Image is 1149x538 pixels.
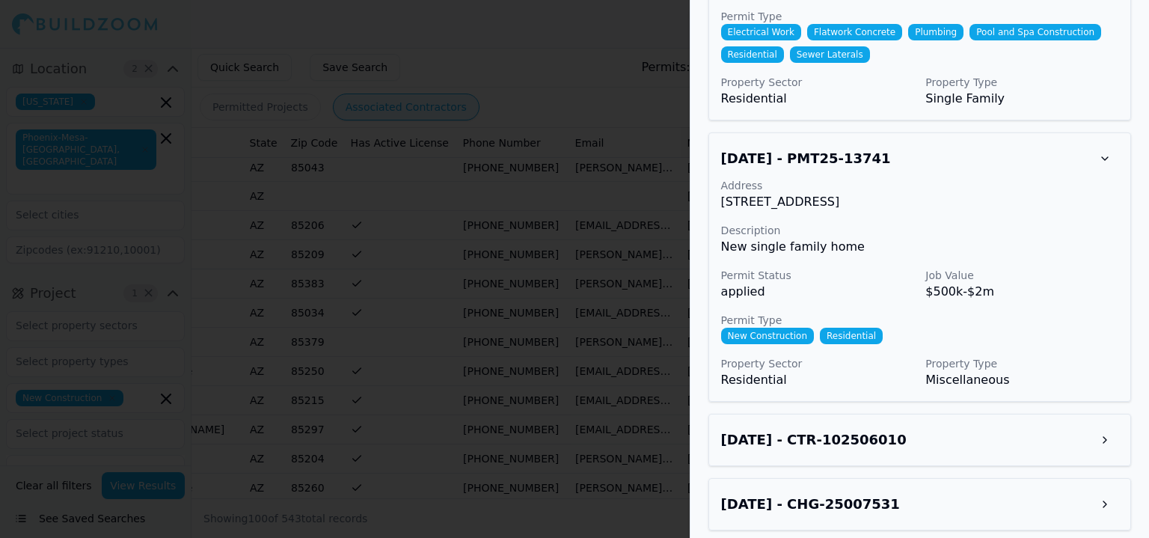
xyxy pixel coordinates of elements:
[925,75,1118,90] p: Property Type
[721,223,1118,238] p: Description
[721,9,1118,24] p: Permit Type
[721,24,801,40] span: Electrical Work
[721,46,784,63] span: Residential
[925,283,1118,301] p: $500k-$2m
[721,371,914,389] p: Residential
[721,356,914,371] p: Property Sector
[721,178,1118,193] p: Address
[721,90,914,108] p: Residential
[908,24,963,40] span: Plumbing
[721,268,914,283] p: Permit Status
[721,328,814,344] span: New Construction
[925,356,1118,371] p: Property Type
[721,283,914,301] p: applied
[925,90,1118,108] p: Single Family
[969,24,1101,40] span: Pool and Spa Construction
[721,75,914,90] p: Property Sector
[820,328,883,344] span: Residential
[721,148,891,169] h3: [DATE] - PMT25-13741
[721,494,900,515] h3: [DATE] - CHG-25007531
[721,238,1118,256] p: New single family home
[721,430,907,450] h3: [DATE] - CTR-102506010
[721,313,1118,328] p: Permit Type
[721,193,1118,211] p: [STREET_ADDRESS]
[925,371,1118,389] p: Miscellaneous
[925,268,1118,283] p: Job Value
[807,24,902,40] span: Flatwork Concrete
[790,46,870,63] span: Sewer Laterals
